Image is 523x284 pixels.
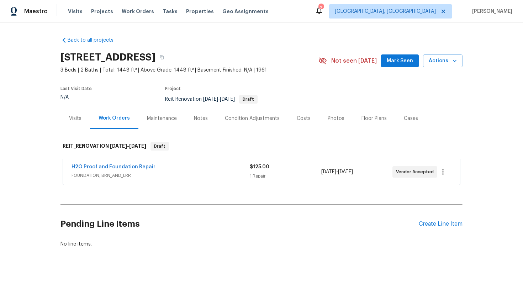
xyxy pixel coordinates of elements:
button: Copy Address [155,51,168,64]
span: Draft [240,97,257,101]
div: Notes [194,115,208,122]
div: Work Orders [99,115,130,122]
span: Project [165,86,181,91]
button: Mark Seen [381,54,419,68]
span: 3 Beds | 2 Baths | Total: 1448 ft² | Above Grade: 1448 ft² | Basement Finished: N/A | 1961 [60,67,318,74]
span: $125.00 [250,164,269,169]
span: FOUNDATION, BRN_AND_LRR [72,172,250,179]
div: 1 Repair [250,173,321,180]
a: Back to all projects [60,37,129,44]
span: Not seen [DATE] [331,57,377,64]
span: [GEOGRAPHIC_DATA], [GEOGRAPHIC_DATA] [335,8,436,15]
span: [PERSON_NAME] [469,8,512,15]
span: Work Orders [122,8,154,15]
span: Mark Seen [387,57,413,65]
span: Last Visit Date [60,86,92,91]
div: Condition Adjustments [225,115,280,122]
span: [DATE] [321,169,336,174]
span: - [203,97,235,102]
div: Cases [404,115,418,122]
div: Visits [69,115,81,122]
div: Floor Plans [361,115,387,122]
span: Vendor Accepted [396,168,437,175]
span: Visits [68,8,83,15]
div: 2 [318,4,323,11]
span: Geo Assignments [222,8,269,15]
div: REIT_RENOVATION [DATE]-[DATE]Draft [60,135,463,158]
span: - [321,168,353,175]
button: Actions [423,54,463,68]
span: [DATE] [338,169,353,174]
a: H2O Proof and Foundation Repair [72,164,155,169]
h6: REIT_RENOVATION [63,142,146,151]
span: [DATE] [110,143,127,148]
span: Draft [151,143,168,150]
span: Projects [91,8,113,15]
span: Maestro [24,8,48,15]
span: Actions [429,57,457,65]
span: Properties [186,8,214,15]
span: [DATE] [129,143,146,148]
span: Reit Renovation [165,97,258,102]
span: - [110,143,146,148]
h2: Pending Line Items [60,207,419,241]
div: Photos [328,115,344,122]
div: Maintenance [147,115,177,122]
span: Tasks [163,9,178,14]
h2: [STREET_ADDRESS] [60,54,155,61]
div: N/A [60,95,92,100]
div: Costs [297,115,311,122]
div: No line items. [60,241,463,248]
span: [DATE] [203,97,218,102]
span: [DATE] [220,97,235,102]
div: Create Line Item [419,221,463,227]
